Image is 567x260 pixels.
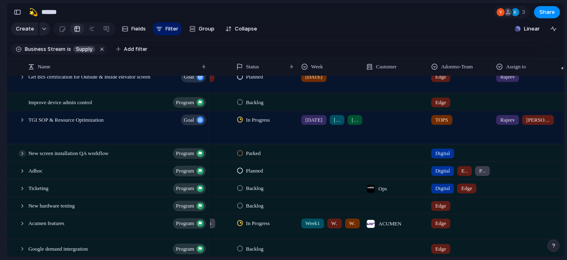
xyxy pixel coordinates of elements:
[25,46,65,53] span: Business Stream
[305,219,320,227] span: Week1
[311,63,323,71] span: Week
[305,116,322,124] span: [DATE]
[176,183,194,194] span: program
[305,73,322,81] span: [DATE]
[500,116,515,124] span: Rajeev
[246,167,263,175] span: Planned
[65,45,73,54] button: is
[28,183,48,192] span: Ticketing
[246,98,264,106] span: Backlog
[173,166,206,176] button: program
[111,44,152,55] button: Add filter
[28,166,43,175] span: Adhoc
[181,72,206,82] button: goal
[176,218,194,229] span: program
[479,167,486,175] span: PM
[184,71,194,83] span: goal
[176,243,194,254] span: program
[28,218,64,227] span: Acumen features
[461,167,468,175] span: Edge
[28,201,75,210] span: New hardware testing
[173,218,206,229] button: program
[461,184,472,192] span: Edge
[435,73,446,81] span: Edge
[246,149,261,157] span: Parked
[29,7,38,17] div: 💫
[379,220,401,228] span: ACUMEN
[246,73,263,81] span: Planned
[246,219,270,227] span: In Progress
[173,148,206,159] button: program
[124,46,147,53] span: Add filter
[435,202,446,210] span: Edge
[28,72,150,81] span: Get BIS certification for Outside & Inside elevator screen
[435,184,450,192] span: Digital
[173,201,206,211] button: program
[512,23,543,35] button: Linear
[435,116,448,124] span: TOPS
[11,22,38,35] button: Create
[199,25,215,33] span: Group
[235,25,258,33] span: Collapse
[176,96,194,108] span: program
[334,116,340,124] span: [DATE]
[28,97,92,106] span: Improve device admin control
[539,8,555,16] span: Share
[376,63,397,71] span: Customer
[435,149,450,157] span: Digital
[435,98,446,106] span: Edge
[222,22,261,35] button: Collapse
[246,116,270,124] span: In Progress
[246,202,264,210] span: Backlog
[67,46,71,53] span: is
[27,6,40,19] button: 💫
[246,184,264,192] span: Backlog
[173,183,206,194] button: program
[526,116,550,124] span: [PERSON_NAME]
[28,114,104,124] span: TGI SOP & Resource Optimization
[176,148,194,159] span: program
[441,63,473,71] span: Adonmo-Team
[185,22,219,35] button: Group
[349,219,356,227] span: Week3
[435,167,450,175] span: Digital
[173,97,206,107] button: program
[16,25,34,33] span: Create
[38,63,50,71] span: Name
[166,25,179,33] span: Filter
[435,219,446,227] span: Edge
[524,25,540,33] span: Linear
[506,63,526,71] span: Assign to
[132,25,146,33] span: Fields
[331,219,338,227] span: Week2
[173,243,206,254] button: program
[246,63,259,71] span: Status
[28,243,88,253] span: Google demand intergration
[181,114,206,125] button: goal
[153,22,182,35] button: Filter
[176,200,194,212] span: program
[500,73,515,81] span: Rajeev
[352,116,358,124] span: [DATE]
[28,148,108,157] span: New screen installation QA workflow
[176,165,194,177] span: program
[534,6,560,18] button: Share
[435,245,446,253] span: Edge
[76,46,93,53] span: Supply
[184,114,194,125] span: goal
[246,245,264,253] span: Backlog
[72,45,97,54] button: Supply
[119,22,149,35] button: Fields
[379,185,387,193] span: Ops
[522,8,528,16] span: 3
